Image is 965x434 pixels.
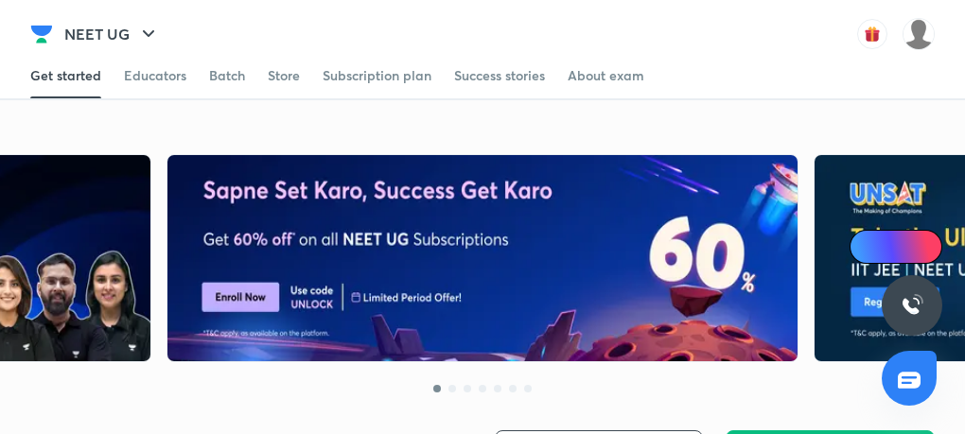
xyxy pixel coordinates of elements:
[857,19,887,49] img: avatar
[268,53,300,98] a: Store
[850,230,942,264] a: Ai Doubts
[323,66,431,85] div: Subscription plan
[568,53,644,98] a: About exam
[268,66,300,85] div: Store
[124,53,186,98] a: Educators
[901,294,923,317] img: ttu
[903,18,935,50] img: VAISHNAVI DWIVEDI
[881,239,931,254] span: Ai Doubts
[53,15,171,53] button: NEET UG
[861,239,876,254] img: Icon
[30,23,53,45] img: Company Logo
[30,66,101,85] div: Get started
[454,66,545,85] div: Success stories
[454,53,545,98] a: Success stories
[209,66,245,85] div: Batch
[30,53,101,98] a: Get started
[209,53,245,98] a: Batch
[568,66,644,85] div: About exam
[124,66,186,85] div: Educators
[323,53,431,98] a: Subscription plan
